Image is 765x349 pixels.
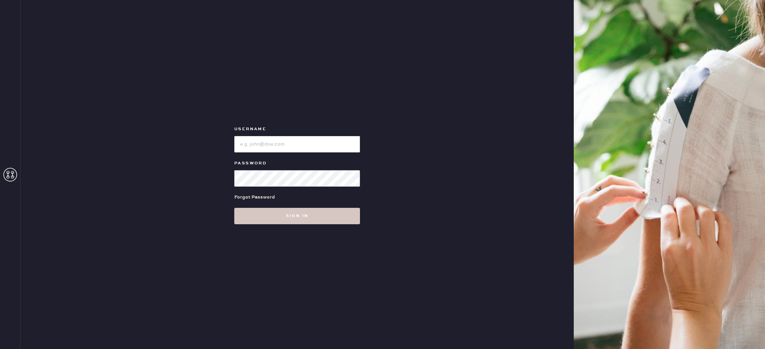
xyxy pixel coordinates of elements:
[234,136,360,152] input: e.g. john@doe.com
[234,193,275,201] div: Forgot Password
[234,208,360,224] button: Sign in
[234,187,275,208] a: Forgot Password
[234,125,360,133] label: Username
[234,159,360,167] label: Password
